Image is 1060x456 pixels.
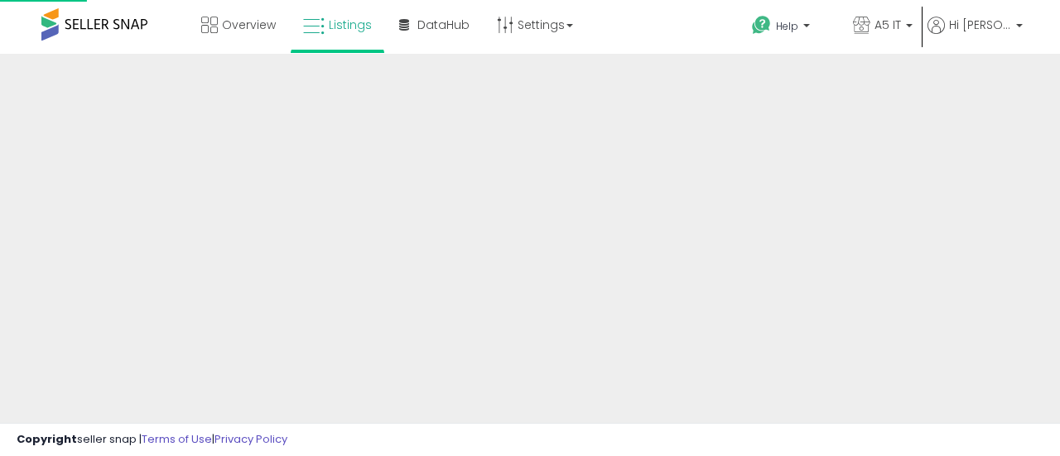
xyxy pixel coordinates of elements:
[17,431,77,447] strong: Copyright
[751,15,772,36] i: Get Help
[222,17,276,33] span: Overview
[739,2,838,54] a: Help
[949,17,1011,33] span: Hi [PERSON_NAME]
[214,431,287,447] a: Privacy Policy
[874,17,901,33] span: A5 IT
[17,432,287,448] div: seller snap | |
[927,17,1023,54] a: Hi [PERSON_NAME]
[329,17,372,33] span: Listings
[417,17,470,33] span: DataHub
[776,19,798,33] span: Help
[142,431,212,447] a: Terms of Use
